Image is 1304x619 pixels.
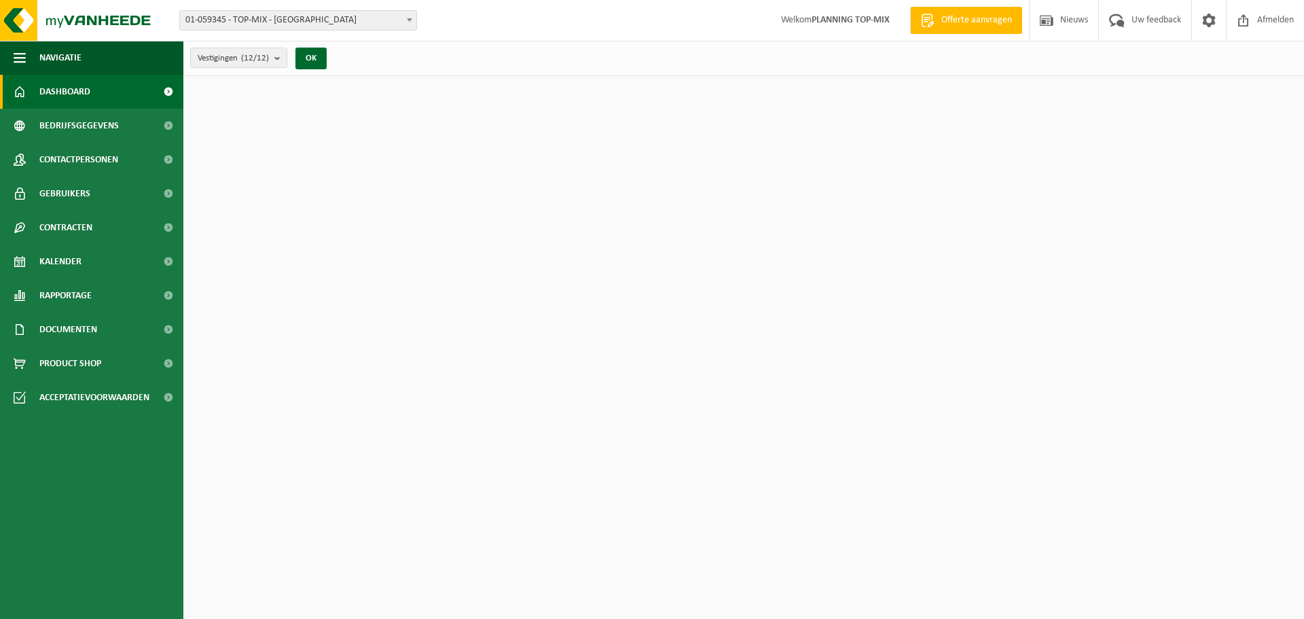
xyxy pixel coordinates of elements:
[39,211,92,245] span: Contracten
[198,48,269,69] span: Vestigingen
[179,10,417,31] span: 01-059345 - TOP-MIX - Oostende
[910,7,1022,34] a: Offerte aanvragen
[39,109,119,143] span: Bedrijfsgegevens
[190,48,287,68] button: Vestigingen(12/12)
[295,48,327,69] button: OK
[39,381,149,414] span: Acceptatievoorwaarden
[241,54,269,63] count: (12/12)
[39,41,81,75] span: Navigatie
[938,14,1015,27] span: Offerte aanvragen
[39,245,81,279] span: Kalender
[39,279,92,313] span: Rapportage
[180,11,416,30] span: 01-059345 - TOP-MIX - Oostende
[39,75,90,109] span: Dashboard
[812,15,890,25] strong: PLANNING TOP-MIX
[39,177,90,211] span: Gebruikers
[39,347,101,381] span: Product Shop
[39,143,118,177] span: Contactpersonen
[39,313,97,347] span: Documenten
